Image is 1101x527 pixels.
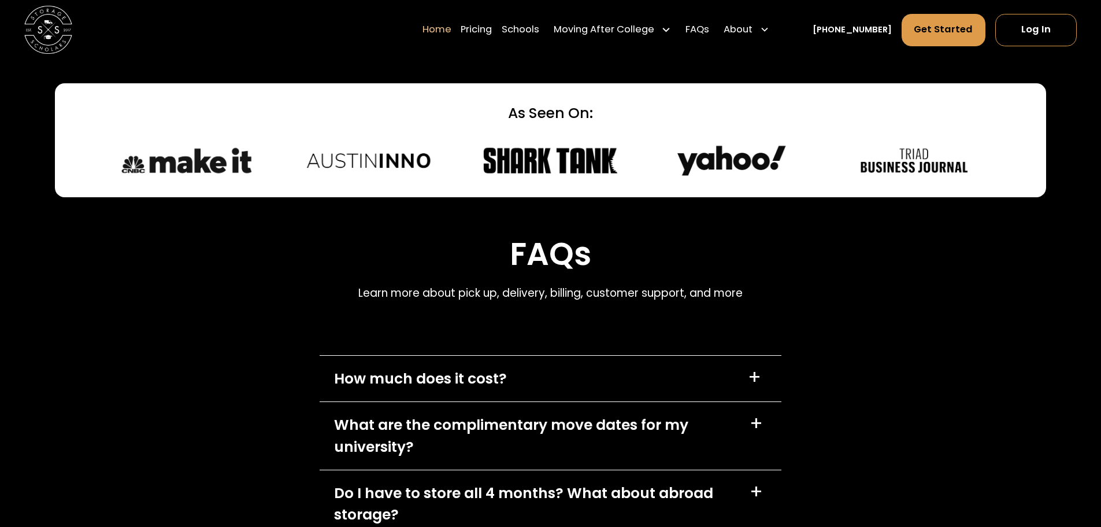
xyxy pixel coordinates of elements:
div: Moving After College [554,23,654,38]
a: Pricing [461,13,492,47]
a: Log In [995,14,1077,46]
div: As Seen On: [117,102,983,124]
a: Schools [502,13,539,47]
div: About [719,13,774,47]
a: [PHONE_NUMBER] [813,24,892,36]
div: + [748,368,761,387]
img: CNBC Make It logo. [117,143,256,178]
div: About [724,23,752,38]
div: What are the complimentary move dates for my university? [334,414,735,458]
img: Storage Scholars main logo [24,6,72,54]
h2: FAQs [358,235,743,273]
a: Get Started [902,14,986,46]
div: + [750,414,763,433]
div: How much does it cost? [334,368,507,389]
div: Do I have to store all 4 months? What about abroad storage? [334,482,735,526]
div: Moving After College [549,13,676,47]
p: Learn more about pick up, delivery, billing, customer support, and more [358,285,743,301]
div: + [750,482,763,502]
a: FAQs [685,13,709,47]
a: Home [422,13,451,47]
